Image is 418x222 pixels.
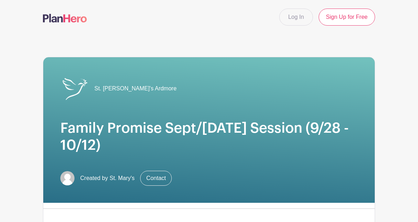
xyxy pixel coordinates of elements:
[60,120,358,154] h1: Family Promise Sept/[DATE] Session (9/28 - 10/12)
[94,84,177,93] span: St. [PERSON_NAME]'s Ardmore
[60,171,75,185] img: default-ce2991bfa6775e67f084385cd625a349d9dcbb7a52a09fb2fda1e96e2d18dcdb.png
[279,9,313,26] a: Log In
[140,171,172,186] a: Contact
[43,14,87,22] img: logo-507f7623f17ff9eddc593b1ce0a138ce2505c220e1c5a4e2b4648c50719b7d32.svg
[80,174,134,183] span: Created by St. Mary's
[60,74,89,103] img: St_Marys_Logo_White.png
[319,9,375,26] a: Sign Up for Free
